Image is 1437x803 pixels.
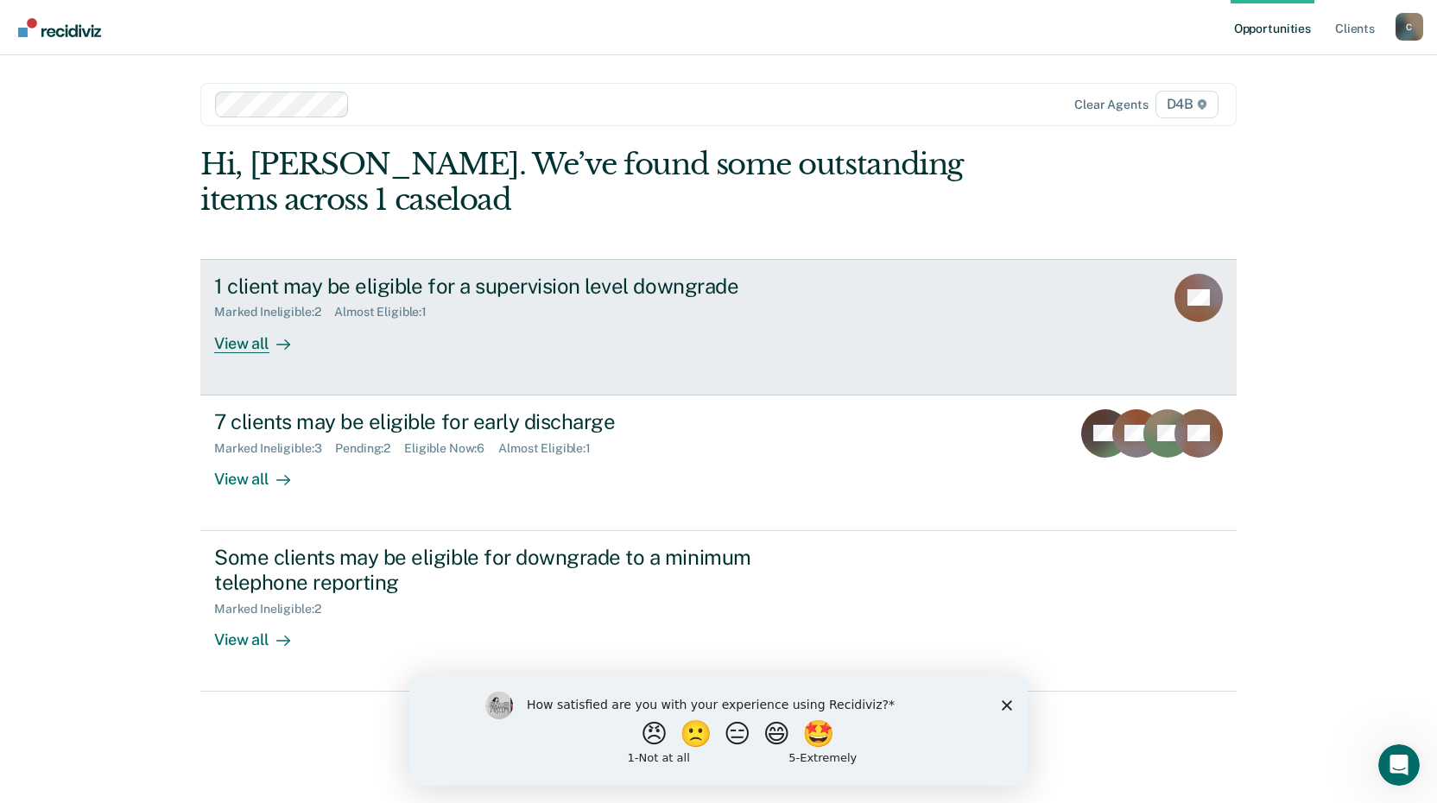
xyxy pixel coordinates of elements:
[200,147,1029,218] div: Hi, [PERSON_NAME]. We’ve found some outstanding items across 1 caseload
[214,305,334,319] div: Marked Ineligible : 2
[214,616,311,649] div: View all
[1155,91,1219,118] span: D4B
[1396,13,1423,41] div: C
[214,274,820,299] div: 1 client may be eligible for a supervision level downgrade
[200,395,1237,531] a: 7 clients may be eligible for early dischargeMarked Ineligible:3Pending:2Eligible Now:6Almost Eli...
[214,545,820,595] div: Some clients may be eligible for downgrade to a minimum telephone reporting
[214,602,334,616] div: Marked Ineligible : 2
[334,305,440,319] div: Almost Eligible : 1
[1074,98,1148,112] div: Clear agents
[409,674,1028,786] iframe: Survey by Kim from Recidiviz
[214,409,820,434] div: 7 clients may be eligible for early discharge
[498,441,605,456] div: Almost Eligible : 1
[18,18,101,37] img: Recidiviz
[214,319,311,353] div: View all
[214,455,311,489] div: View all
[200,531,1237,692] a: Some clients may be eligible for downgrade to a minimum telephone reportingMarked Ineligible:2Vie...
[200,259,1237,395] a: 1 client may be eligible for a supervision level downgradeMarked Ineligible:2Almost Eligible:1Vie...
[214,441,335,456] div: Marked Ineligible : 3
[1378,744,1420,786] iframe: Intercom live chat
[404,441,498,456] div: Eligible Now : 6
[1396,13,1423,41] button: Profile dropdown button
[335,441,404,456] div: Pending : 2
